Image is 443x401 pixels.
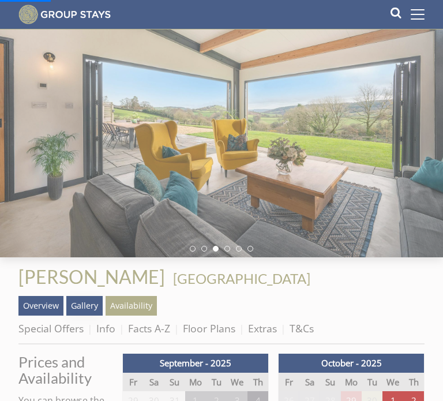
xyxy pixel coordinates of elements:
[403,373,424,392] th: Th
[382,373,403,392] th: We
[144,373,164,392] th: Sa
[248,321,277,335] a: Extras
[106,296,157,316] a: Availability
[173,270,310,287] a: [GEOGRAPHIC_DATA]
[128,321,170,335] a: Facts A-Z
[227,373,247,392] th: We
[18,5,111,24] img: Group Stays
[123,373,144,392] th: Fr
[18,321,84,335] a: Special Offers
[18,265,165,288] span: [PERSON_NAME]
[279,373,299,392] th: Fr
[185,373,206,392] th: Mo
[168,270,310,287] span: -
[247,373,268,392] th: Th
[123,354,269,373] th: September - 2025
[18,354,113,386] a: Prices and Availability
[18,265,168,288] a: [PERSON_NAME]
[183,321,235,335] a: Floor Plans
[206,373,227,392] th: Tu
[341,373,362,392] th: Mo
[96,321,115,335] a: Info
[290,321,314,335] a: T&Cs
[320,373,341,392] th: Su
[66,296,103,316] a: Gallery
[362,373,382,392] th: Tu
[299,373,320,392] th: Sa
[279,354,425,373] th: October - 2025
[18,296,63,316] a: Overview
[164,373,185,392] th: Su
